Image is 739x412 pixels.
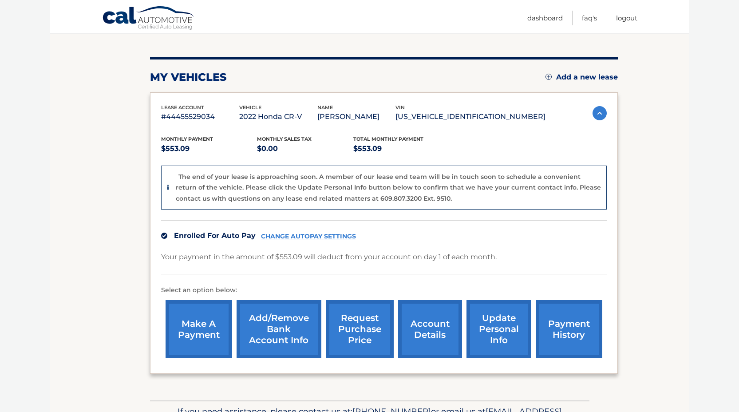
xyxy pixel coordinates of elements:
[398,300,462,358] a: account details
[257,143,353,155] p: $0.00
[466,300,531,358] a: update personal info
[161,143,257,155] p: $553.09
[353,136,423,142] span: Total Monthly Payment
[527,11,563,25] a: Dashboard
[536,300,602,358] a: payment history
[395,104,405,111] span: vin
[395,111,545,123] p: [US_VEHICLE_IDENTIFICATION_NUMBER]
[161,251,497,263] p: Your payment in the amount of $553.09 will deduct from your account on day 1 of each month.
[174,231,256,240] span: Enrolled For Auto Pay
[582,11,597,25] a: FAQ's
[326,300,394,358] a: request purchase price
[353,143,450,155] p: $553.09
[261,233,356,240] a: CHANGE AUTOPAY SETTINGS
[237,300,321,358] a: Add/Remove bank account info
[545,73,618,82] a: Add a new lease
[239,111,317,123] p: 2022 Honda CR-V
[150,71,227,84] h2: my vehicles
[102,6,195,32] a: Cal Automotive
[545,74,552,80] img: add.svg
[176,173,601,202] p: The end of your lease is approaching soon. A member of our lease end team will be in touch soon t...
[616,11,637,25] a: Logout
[166,300,232,358] a: make a payment
[161,104,204,111] span: lease account
[161,136,213,142] span: Monthly Payment
[317,104,333,111] span: name
[239,104,261,111] span: vehicle
[317,111,395,123] p: [PERSON_NAME]
[161,285,607,296] p: Select an option below:
[161,233,167,239] img: check.svg
[593,106,607,120] img: accordion-active.svg
[257,136,312,142] span: Monthly sales Tax
[161,111,239,123] p: #44455529034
